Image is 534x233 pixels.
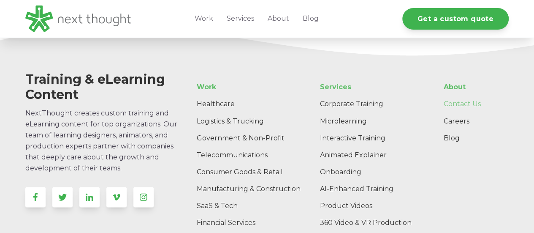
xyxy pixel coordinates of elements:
a: About [436,79,509,96]
a: Animated Explainer [313,146,426,163]
a: Consumer Goods & Retail [190,163,317,180]
a: Logistics & Trucking [190,112,317,129]
a: Interactive Training [313,129,426,146]
a: Get a custom quote [402,8,509,30]
a: Careers [436,112,509,129]
a: Microlearning [313,112,426,129]
a: 360 Video & VR Production [313,214,426,231]
img: LG - NextThought Logo [25,5,131,32]
a: AI-Enhanced Training [313,180,426,197]
a: Product Videos [313,197,426,214]
a: Services [313,79,426,96]
a: Corporate Training [313,96,426,112]
a: Onboarding [313,163,426,180]
span: Training & eLearning Content [25,71,165,102]
a: Work [190,79,317,96]
a: Financial Services [190,214,317,231]
span: NextThought creates custom training and eLearning content for top organizations. Our team of lear... [25,109,177,172]
a: Telecommunications [190,146,317,163]
a: Healthcare [190,96,317,112]
div: Navigation Menu [436,79,509,146]
a: SaaS & Tech [190,197,317,214]
a: Government & Non-Profit [190,129,317,146]
a: Manufacturing & Construction [190,180,317,197]
a: Blog [436,129,509,146]
div: Navigation Menu [313,79,426,231]
a: Contact Us [436,96,509,112]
